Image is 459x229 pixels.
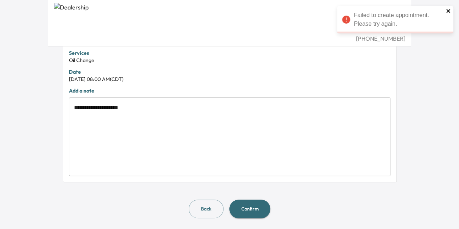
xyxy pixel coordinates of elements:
strong: Date [69,69,81,75]
strong: Add a note [69,87,94,94]
button: Back [189,200,224,218]
div: Oil Change [69,57,390,64]
button: close [446,8,451,14]
button: Confirm [229,200,270,218]
div: [DATE] 08:00 AM (CDT) [69,75,390,83]
strong: Services [69,50,89,56]
div: [PHONE_NUMBER] [54,34,405,43]
img: Dealership [54,3,405,34]
div: Failed to create appointment. Please try again. [337,6,453,33]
